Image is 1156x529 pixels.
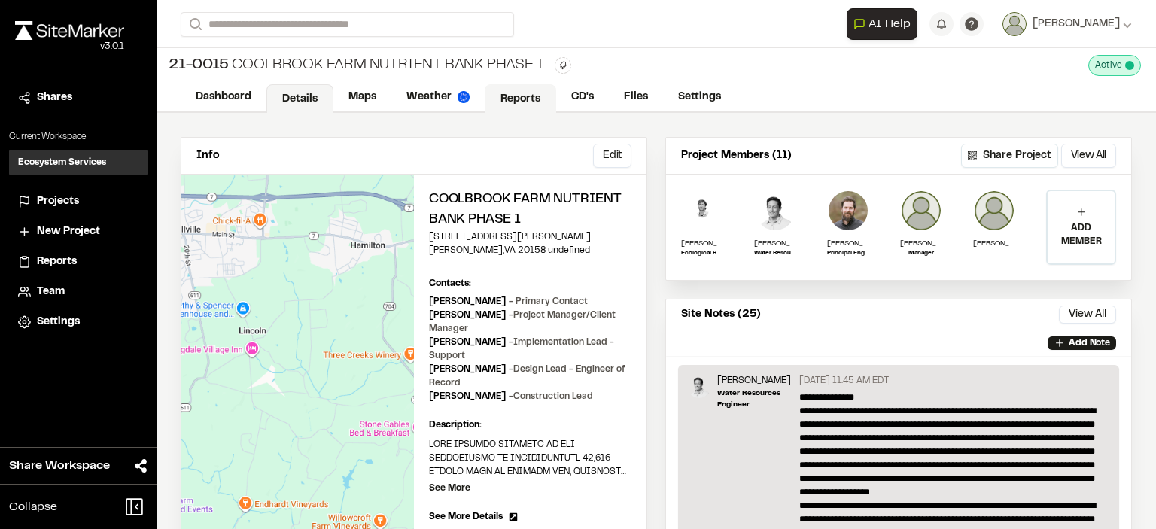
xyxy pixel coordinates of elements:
[717,388,793,410] p: Water Resources Engineer
[266,84,333,113] a: Details
[429,244,631,257] p: [PERSON_NAME] , VA 20158 undefined
[681,238,723,249] p: [PERSON_NAME]
[37,314,80,330] span: Settings
[391,83,485,111] a: Weather
[429,339,614,360] span: - Implementation Lead - Support
[681,147,792,164] p: Project Members (11)
[429,336,631,363] p: [PERSON_NAME]
[1048,221,1115,248] p: ADD MEMBER
[18,193,138,210] a: Projects
[1059,306,1116,324] button: View All
[1125,61,1134,70] span: This project is active and counting against your active project count.
[18,314,138,330] a: Settings
[429,309,631,336] p: [PERSON_NAME]
[1033,16,1120,32] span: [PERSON_NAME]
[973,190,1015,232] img: Chris Sizemore
[485,84,556,113] a: Reports
[18,90,138,106] a: Shares
[429,438,631,479] p: LORE IPSUMDO SITAMETC AD ELI SEDDOEIUSMO TE INCIDIDUNTUTL 42,616 ETDOLO MAGN AL ENIMADM VEN, QUIS...
[15,40,124,53] div: Oh geez...please don't...
[429,277,471,290] p: Contacts:
[429,230,631,244] p: [STREET_ADDRESS][PERSON_NAME]
[556,83,609,111] a: CD's
[593,144,631,168] button: Edit
[18,254,138,270] a: Reports
[509,298,588,306] span: - Primary Contact
[609,83,663,111] a: Files
[1061,144,1116,168] button: View All
[458,91,470,103] img: precipai.png
[681,249,723,258] p: Ecological Restoration Specialist
[429,366,625,387] span: - Design Lead - Engineer of Record
[9,130,148,144] p: Current Workspace
[900,238,942,249] p: [PERSON_NAME]
[429,312,616,333] span: - Project Manager/Client Manager
[429,418,631,432] p: Description:
[827,249,869,258] p: Principal Engineer
[169,54,229,77] span: 21-0015
[37,223,100,240] span: New Project
[687,374,711,398] img: Alex Lucado
[333,83,391,111] a: Maps
[1095,59,1122,72] span: Active
[1088,55,1141,76] div: This project is active and counting against your active project count.
[1069,336,1110,350] p: Add Note
[9,457,110,475] span: Share Workspace
[717,374,793,388] p: [PERSON_NAME]
[663,83,736,111] a: Settings
[429,482,470,495] p: See More
[9,498,57,516] span: Collapse
[900,190,942,232] img: Jon Roller
[973,238,1015,249] p: [PERSON_NAME]
[429,190,631,230] h2: Coolbrook Farm Nutrient Bank Phase 1
[754,249,796,258] p: Water Resources Engineer
[429,363,631,390] p: [PERSON_NAME]
[1002,12,1027,36] img: User
[681,306,761,323] p: Site Notes (25)
[827,190,869,232] img: Kip Mumaw
[18,284,138,300] a: Team
[169,54,543,77] div: Coolbrook Farm Nutrient Bank Phase 1
[799,374,889,388] p: [DATE] 11:45 AM EDT
[37,90,72,106] span: Shares
[754,238,796,249] p: [PERSON_NAME]
[754,190,796,232] img: Alex Lucado
[18,156,106,169] h3: Ecosystem Services
[847,8,917,40] button: Open AI Assistant
[1002,12,1132,36] button: [PERSON_NAME]
[429,390,593,403] p: [PERSON_NAME]
[37,284,65,300] span: Team
[509,393,593,400] span: - Construction Lead
[181,12,208,37] button: Search
[429,510,503,524] span: See More Details
[827,238,869,249] p: [PERSON_NAME]
[681,190,723,232] img: Kyle Ashmun
[847,8,923,40] div: Open AI Assistant
[37,254,77,270] span: Reports
[15,21,124,40] img: rebrand.png
[900,249,942,258] p: Manager
[869,15,911,33] span: AI Help
[37,193,79,210] span: Projects
[18,223,138,240] a: New Project
[555,57,571,74] button: Edit Tags
[961,144,1058,168] button: Share Project
[429,295,588,309] p: [PERSON_NAME]
[181,83,266,111] a: Dashboard
[196,147,219,164] p: Info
